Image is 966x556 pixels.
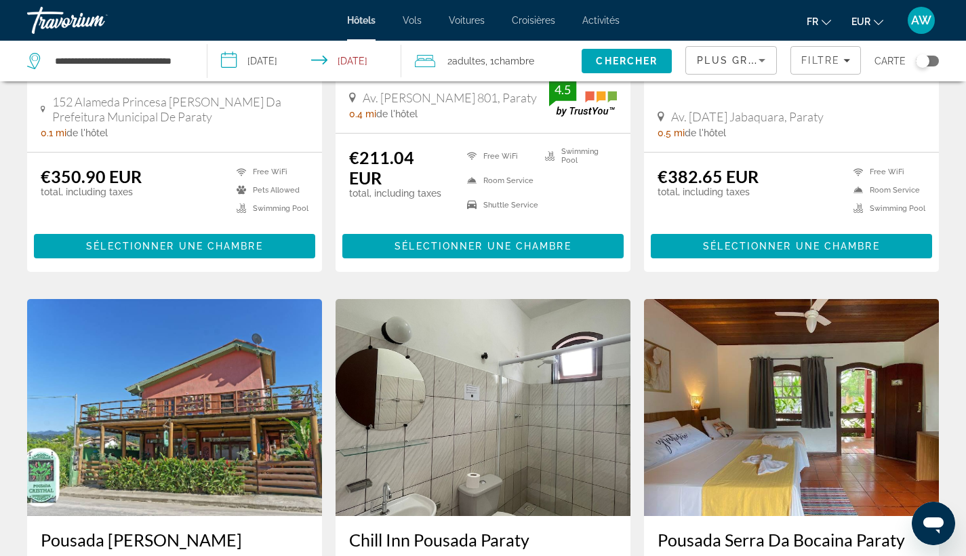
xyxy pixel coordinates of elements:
span: AW [911,14,931,27]
div: 4.5 [549,81,576,98]
button: Change currency [851,12,883,31]
span: Av. [PERSON_NAME] 801, Paraty [363,90,537,105]
img: Pousada Serra Da Bocaina Paraty [644,299,939,516]
li: Swimming Pool [230,203,308,214]
button: Select check in and out date [207,41,401,81]
button: Sélectionner une chambre [342,234,624,258]
span: Chambre [494,56,534,66]
a: Voitures [449,15,485,26]
img: TrustYou guest rating badge [549,77,617,117]
button: Sélectionner une chambre [651,234,932,258]
span: Carte [874,52,906,71]
span: 2 [447,52,485,71]
span: Filtre [801,55,840,66]
span: Sélectionner une chambre [703,241,879,252]
a: Vols [403,15,422,26]
a: Travorium [27,3,163,38]
li: Free WiFi [847,166,925,178]
li: Pets Allowed [230,184,308,196]
span: Plus grandes économies [697,55,859,66]
input: Search hotel destination [54,51,186,71]
a: Sélectionner une chambre [34,237,315,252]
iframe: Bouton de lancement de la fenêtre de messagerie [912,502,955,545]
li: Free WiFi [460,147,539,165]
span: 0.4 mi [349,108,376,119]
span: fr [807,16,818,27]
span: Adultes [452,56,485,66]
img: Chill Inn Pousada Paraty [336,299,630,516]
button: User Menu [904,6,939,35]
span: Chercher [596,56,658,66]
button: Filters [790,46,861,75]
span: de l'hôtel [376,108,418,119]
a: Sélectionner une chambre [342,237,624,252]
button: Sélectionner une chambre [34,234,315,258]
ins: €350.90 EUR [41,166,142,186]
span: Sélectionner une chambre [86,241,262,252]
li: Room Service [460,172,539,189]
button: Toggle map [906,55,939,67]
a: Activités [582,15,620,26]
span: 152 Alameda Princesa [PERSON_NAME] Da Prefeitura Municipal De Paraty [52,94,308,124]
button: Change language [807,12,831,31]
ins: €382.65 EUR [658,166,759,186]
li: Free WiFi [230,166,308,178]
li: Swimming Pool [538,147,617,165]
span: EUR [851,16,870,27]
img: Pousada Cristhal Paraty [27,299,322,516]
span: 0.5 mi [658,127,685,138]
span: 0.1 mi [41,127,66,138]
span: de l'hôtel [685,127,726,138]
button: Search [582,49,672,73]
span: Sélectionner une chambre [395,241,571,252]
a: Sélectionner une chambre [651,237,932,252]
span: Av. [DATE] Jabaquara, Paraty [671,109,824,124]
a: Hôtels [347,15,376,26]
a: Pousada Serra Da Bocaina Paraty [658,530,925,550]
li: Shuttle Service [460,196,539,214]
span: , 1 [485,52,534,71]
p: total, including taxes [349,188,450,199]
a: Chill Inn Pousada Paraty [349,530,617,550]
mat-select: Sort by [697,52,765,68]
li: Room Service [847,184,925,196]
p: total, including taxes [658,186,759,197]
span: de l'hôtel [66,127,108,138]
a: Pousada [PERSON_NAME] [41,530,308,550]
li: Swimming Pool [847,203,925,214]
a: Croisières [512,15,555,26]
p: total, including taxes [41,186,142,197]
button: Travelers: 2 adults, 0 children [401,41,582,81]
ins: €211.04 EUR [349,147,414,188]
